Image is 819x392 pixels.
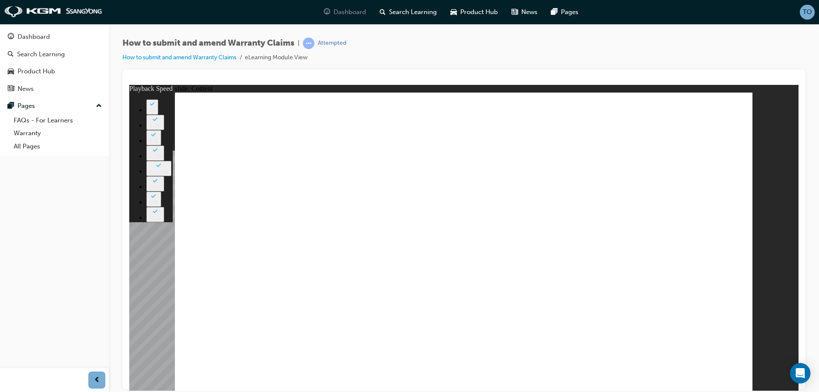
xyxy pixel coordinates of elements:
[10,140,105,153] a: All Pages
[8,85,14,93] span: news-icon
[17,32,50,42] div: Dashboard
[17,101,35,111] div: Pages
[324,7,330,17] span: guage-icon
[521,7,537,17] span: News
[373,3,444,21] a: search-iconSearch Learning
[303,38,314,49] span: learningRecordVerb_ATTEMPT-icon
[3,46,105,62] a: Search Learning
[318,39,346,47] div: Attempted
[10,127,105,140] a: Warranty
[389,7,437,17] span: Search Learning
[803,7,812,17] span: TO
[544,3,585,21] a: pages-iconPages
[3,81,105,97] a: News
[790,363,810,383] div: Open Intercom Messenger
[334,7,366,17] span: Dashboard
[4,6,102,18] img: kgm
[8,102,14,110] span: pages-icon
[245,53,308,63] li: eLearning Module View
[3,27,105,98] button: DashboardSearch LearningProduct HubNews
[3,29,105,45] a: Dashboard
[3,64,105,79] a: Product Hub
[96,101,102,112] span: up-icon
[17,67,55,76] div: Product Hub
[551,7,558,17] span: pages-icon
[94,375,100,386] span: prev-icon
[17,84,34,94] div: News
[460,7,498,17] span: Product Hub
[505,3,544,21] a: news-iconNews
[3,98,105,114] button: Pages
[380,7,386,17] span: search-icon
[450,7,457,17] span: car-icon
[17,49,65,59] div: Search Learning
[298,38,299,48] span: |
[8,51,14,58] span: search-icon
[122,54,236,61] a: How to submit and amend Warranty Claims
[8,33,14,41] span: guage-icon
[561,7,578,17] span: Pages
[511,7,518,17] span: news-icon
[122,38,294,48] span: How to submit and amend Warranty Claims
[444,3,505,21] a: car-iconProduct Hub
[10,114,105,127] a: FAQs - For Learners
[8,68,14,75] span: car-icon
[317,3,373,21] a: guage-iconDashboard
[800,5,815,20] button: TO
